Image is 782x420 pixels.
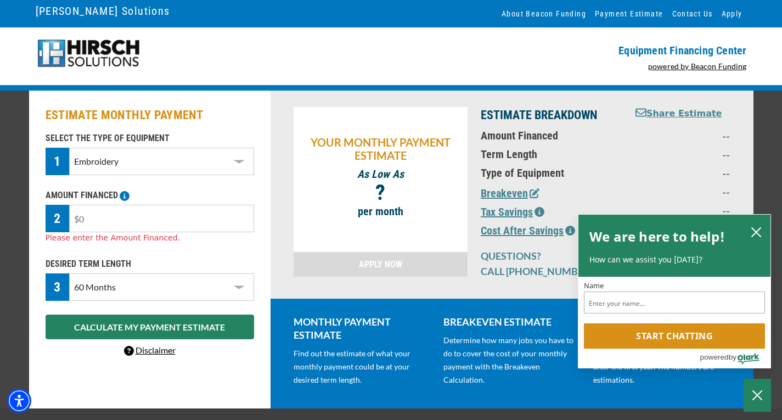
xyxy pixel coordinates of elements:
div: olark chatbox [578,214,771,369]
p: Amount Financed [481,129,621,142]
div: 3 [46,273,70,301]
p: MONTHLY PAYMENT ESTIMATE [294,315,430,341]
input: $0 [69,205,254,232]
p: DESIRED TERM LENGTH [46,257,254,271]
p: YOUR MONTHLY PAYMENT ESTIMATE [299,136,463,162]
p: QUESTIONS? [481,249,599,262]
p: SELECT THE TYPE OF EQUIPMENT [46,132,254,145]
div: 1 [46,148,70,175]
p: Find out the estimate of what your monthly payment could be at your desired term length. [294,347,430,387]
p: ESTIMATE BREAKDOWN [481,107,621,124]
a: APPLY NOW [294,252,468,277]
button: Share Estimate [635,107,722,121]
p: per month [299,205,463,218]
span: powered [700,350,728,364]
img: logo [36,38,142,69]
p: Equipment Financing Center [398,44,747,57]
a: Disclaimer [124,345,176,355]
button: Close Chatbox [744,379,771,412]
button: Cost After Savings [481,222,575,239]
button: CALCULATE MY PAYMENT ESTIMATE [46,315,254,339]
h2: We are here to help! [589,226,725,248]
p: ? [299,186,463,199]
button: Breakeven [481,185,539,201]
p: As Low As [299,167,463,181]
div: 2 [46,205,70,232]
p: CALL [PHONE_NUMBER] [481,265,599,278]
p: -- [634,185,730,198]
p: AMOUNT FINANCED [46,189,254,202]
a: Powered by Olark - open in a new tab [700,349,770,368]
button: close chatbox [747,224,765,239]
p: Type of Equipment [481,166,621,180]
h2: ESTIMATE MONTHLY PAYMENT [46,107,254,124]
p: -- [634,166,730,180]
p: -- [634,129,730,142]
p: Determine how many jobs you have to do to cover the cost of your monthly payment with the Breakev... [443,334,580,387]
div: Accessibility Menu [7,389,31,413]
span: by [729,350,736,364]
button: Start chatting [584,323,765,349]
a: [PERSON_NAME] Solutions [36,2,170,20]
p: How can we assist you [DATE]? [589,254,760,265]
p: Term Length [481,148,621,161]
label: Name [584,282,765,289]
p: -- [634,148,730,161]
button: Tax Savings [481,204,544,220]
p: BREAKEVEN ESTIMATE [443,315,580,328]
a: powered by Beacon Funding - open in a new tab [648,61,747,71]
div: Please enter the Amount Financed. [46,232,254,244]
p: -- [634,204,730,217]
input: Name [584,292,765,313]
